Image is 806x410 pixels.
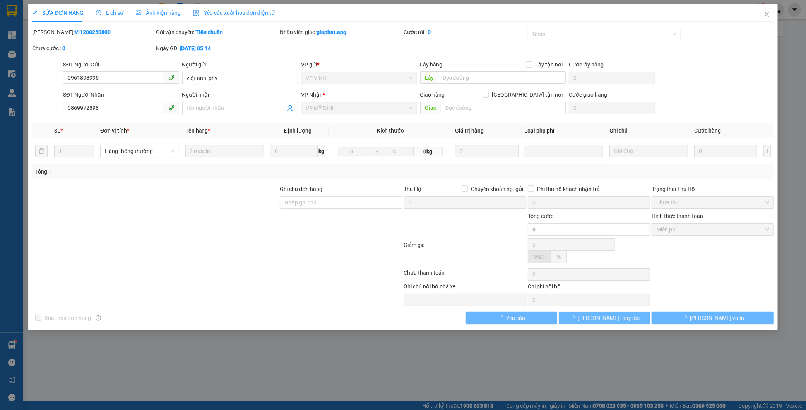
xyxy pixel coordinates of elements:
[318,145,325,157] span: kg
[466,312,557,324] button: Yêu cầu
[441,102,566,114] input: Dọc đường
[41,314,94,322] span: Xuất hóa đơn hàng
[377,128,404,134] span: Kích thước
[756,4,778,26] button: Close
[534,185,603,193] span: Phí thu hộ khách nhận trả
[156,44,278,53] div: Ngày GD:
[185,145,264,157] input: VD: Bàn, Ghế
[390,147,414,156] input: C
[559,312,650,324] button: [PERSON_NAME] thay đổi
[182,60,298,69] div: Người gửi
[156,28,278,36] div: Gói vận chuyển:
[455,128,484,134] span: Giá trị hàng
[180,45,211,51] b: [DATE] 05:14
[652,185,774,193] div: Trạng thái Thu Hộ
[193,10,275,16] span: Yêu cầu xuất hóa đơn điện tử
[35,167,311,176] div: Tổng: 1
[306,72,412,84] span: VP VINH
[105,145,174,157] span: Hàng thông thường
[338,147,364,156] input: D
[681,315,690,320] span: loading
[404,186,421,192] span: Thu Hộ
[317,29,346,35] b: giaphat.apq
[96,10,101,15] span: clock-circle
[195,29,223,35] b: Tiêu chuẩn
[656,197,769,208] span: Chưa thu
[506,314,525,322] span: Yêu cầu
[62,45,65,51] b: 0
[54,128,60,134] span: SL
[606,123,691,138] th: Ghi chú
[569,102,655,114] input: Cước giao hàng
[280,186,322,192] label: Ghi chú đơn hàng
[609,145,688,157] input: Ghi Chú
[569,72,655,84] input: Cước lấy hàng
[694,128,721,134] span: Cước hàng
[32,44,154,53] div: Chưa cước :
[96,10,123,16] span: Lịch sử
[455,145,518,157] input: 0
[528,282,650,294] div: Chi phí nội bộ
[420,71,438,84] span: Lấy
[136,10,181,16] span: Ảnh kiện hàng
[287,105,293,111] span: user-add
[301,92,323,98] span: VP Nhận
[404,28,526,36] div: Cước rồi :
[438,71,566,84] input: Dọc đường
[403,241,527,267] div: Giảm giá
[403,269,527,282] div: Chưa thanh toán
[414,147,443,156] span: 0kg
[694,145,757,157] input: 0
[182,90,298,99] div: Người nhận
[521,123,606,138] th: Loại phụ phí
[75,29,111,35] b: VI1208250800
[656,224,769,235] span: Miễn phí
[100,128,129,134] span: Đơn vị tính
[489,90,566,99] span: [GEOGRAPHIC_DATA] tận nơi
[652,312,774,324] button: [PERSON_NAME] và In
[428,29,431,35] b: 0
[136,10,141,15] span: picture
[404,282,526,294] div: Ghi chú nội bộ nhà xe
[690,314,744,322] span: [PERSON_NAME] và In
[557,254,561,260] span: %
[532,60,566,69] span: Lấy tận nơi
[301,60,417,69] div: VP gửi
[498,315,506,320] span: loading
[280,196,402,209] input: Ghi chú đơn hàng
[569,315,578,320] span: loading
[306,102,412,114] span: VP MỸ ĐÌNH
[764,11,770,17] span: close
[32,28,154,36] div: [PERSON_NAME]:
[763,145,771,157] button: plus
[420,102,441,114] span: Giao
[63,90,179,99] div: SĐT Người Nhận
[652,213,703,219] label: Hình thức thanh toán
[63,60,179,69] div: SĐT Người Gửi
[364,147,390,156] input: R
[534,254,545,260] span: VND
[280,28,402,36] div: Nhân viên giao:
[35,145,48,157] button: delete
[420,61,443,68] span: Lấy hàng
[193,10,199,16] img: icon
[528,213,553,219] span: Tổng cước
[420,92,445,98] span: Giao hàng
[578,314,640,322] span: [PERSON_NAME] thay đổi
[32,10,38,15] span: edit
[284,128,311,134] span: Định lượng
[96,315,101,321] span: info-circle
[468,185,526,193] span: Chuyển khoản ng. gửi
[168,74,174,80] span: phone
[32,10,84,16] span: SỬA ĐƠN HÀNG
[569,92,607,98] label: Cước giao hàng
[168,104,174,111] span: phone
[185,128,210,134] span: Tên hàng
[569,61,604,68] label: Cước lấy hàng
